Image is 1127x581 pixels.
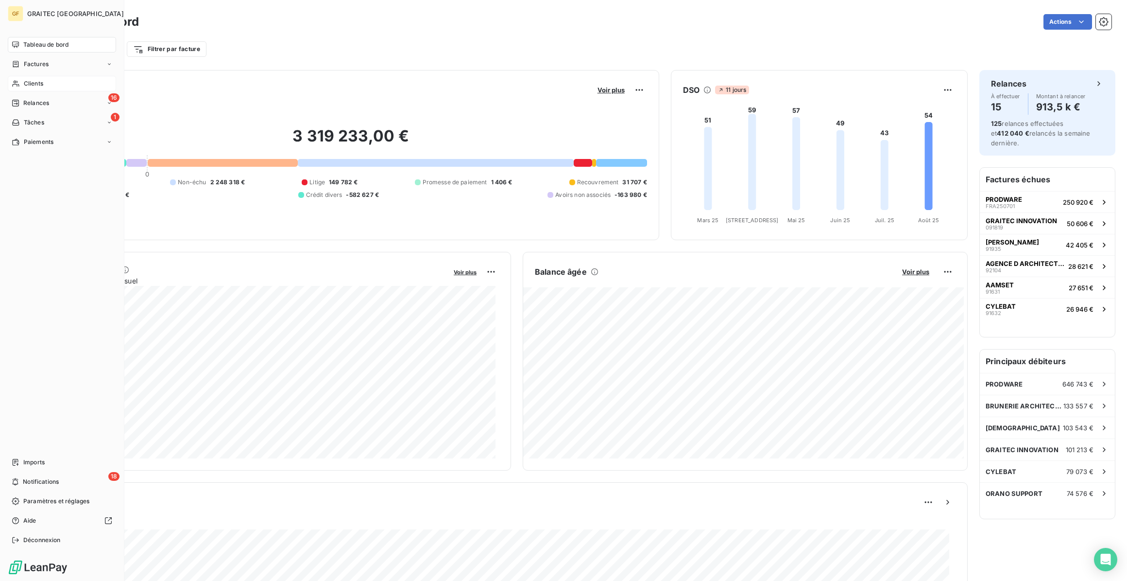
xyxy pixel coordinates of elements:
[1036,93,1086,99] span: Montant à relancer
[8,6,23,21] div: GF
[899,267,932,276] button: Voir plus
[986,446,1059,454] span: GRAITEC INNOVATION
[491,178,512,187] span: 1 406 €
[1066,446,1093,454] span: 101 213 €
[23,516,36,525] span: Aide
[111,113,120,122] span: 1
[8,56,116,72] a: Factures
[454,269,477,276] span: Voir plus
[535,266,587,278] h6: Balance âgée
[306,191,342,199] span: Crédit divers
[991,78,1026,89] h6: Relances
[145,170,149,178] span: 0
[423,178,487,187] span: Promesse de paiement
[980,350,1115,373] h6: Principaux débiteurs
[8,455,116,470] a: Imports
[991,93,1020,99] span: À effectuer
[1063,424,1093,432] span: 103 543 €
[8,115,116,130] a: 1Tâches
[830,217,850,224] tspan: Juin 25
[55,276,447,286] span: Chiffre d'affaires mensuel
[997,129,1029,137] span: 412 040 €
[986,281,1014,289] span: AAMSET
[615,191,647,199] span: -163 980 €
[1094,548,1117,571] div: Open Intercom Messenger
[8,95,116,111] a: 16Relances
[986,289,1000,295] span: 91631
[622,178,647,187] span: 31 707 €
[986,246,1001,252] span: 91935
[1063,402,1093,410] span: 133 557 €
[986,490,1042,497] span: ORANO SUPPORT
[986,238,1039,246] span: [PERSON_NAME]
[595,86,628,94] button: Voir plus
[787,217,805,224] tspan: Mai 25
[1066,468,1093,475] span: 79 073 €
[980,298,1115,319] button: CYLEBAT9163226 946 €
[986,310,1001,316] span: 91632
[986,217,1057,225] span: GRAITEC INNOVATION
[697,217,718,224] tspan: Mars 25
[1043,14,1092,30] button: Actions
[598,86,625,94] span: Voir plus
[726,217,778,224] tspan: [STREET_ADDRESS]
[24,60,49,69] span: Factures
[1066,305,1093,313] span: 26 946 €
[23,99,49,107] span: Relances
[555,191,611,199] span: Avoirs non associés
[986,424,1060,432] span: [DEMOGRAPHIC_DATA]
[23,477,59,486] span: Notifications
[24,79,43,88] span: Clients
[451,267,479,276] button: Voir plus
[127,41,206,57] button: Filtrer par facture
[178,178,206,187] span: Non-échu
[986,468,1016,475] span: CYLEBAT
[329,178,358,187] span: 149 782 €
[8,513,116,528] a: Aide
[1069,284,1093,292] span: 27 651 €
[210,178,245,187] span: 2 248 318 €
[309,178,325,187] span: Litige
[108,472,120,481] span: 18
[1067,220,1093,228] span: 50 606 €
[986,302,1016,310] span: CYLEBAT
[8,134,116,150] a: Paiements
[1062,380,1093,388] span: 646 743 €
[8,560,68,575] img: Logo LeanPay
[8,37,116,53] a: Tableau de bord
[980,212,1115,234] button: GRAITEC INNOVATION09181950 606 €
[980,191,1115,212] button: PRODWAREFRA250701250 920 €
[8,76,116,91] a: Clients
[986,203,1015,209] span: FRA250701
[991,99,1020,115] h4: 15
[902,268,929,276] span: Voir plus
[23,536,61,545] span: Déconnexion
[24,138,53,146] span: Paiements
[1068,263,1093,270] span: 28 621 €
[986,195,1022,203] span: PRODWARE
[918,217,939,224] tspan: Août 25
[24,118,44,127] span: Tâches
[991,120,1091,147] span: relances effectuées et relancés la semaine dernière.
[23,497,89,506] span: Paramètres et réglages
[715,86,749,94] span: 11 jours
[1063,198,1093,206] span: 250 920 €
[8,493,116,509] a: Paramètres et réglages
[55,126,647,156] h2: 3 319 233,00 €
[991,120,1002,127] span: 125
[986,225,1003,230] span: 091819
[986,402,1063,410] span: BRUNERIE ARCHITECTE
[980,277,1115,298] button: AAMSET9163127 651 €
[874,217,894,224] tspan: Juil. 25
[980,168,1115,191] h6: Factures échues
[1036,99,1086,115] h4: 913,5 k €
[980,255,1115,277] button: AGENCE D ARCHITECTURE A BECHU9210428 621 €
[108,93,120,102] span: 16
[986,380,1023,388] span: PRODWARE
[683,84,700,96] h6: DSO
[1066,241,1093,249] span: 42 405 €
[23,40,68,49] span: Tableau de bord
[27,10,124,18] span: GRAITEC [GEOGRAPHIC_DATA]
[986,267,1001,273] span: 92104
[23,458,45,467] span: Imports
